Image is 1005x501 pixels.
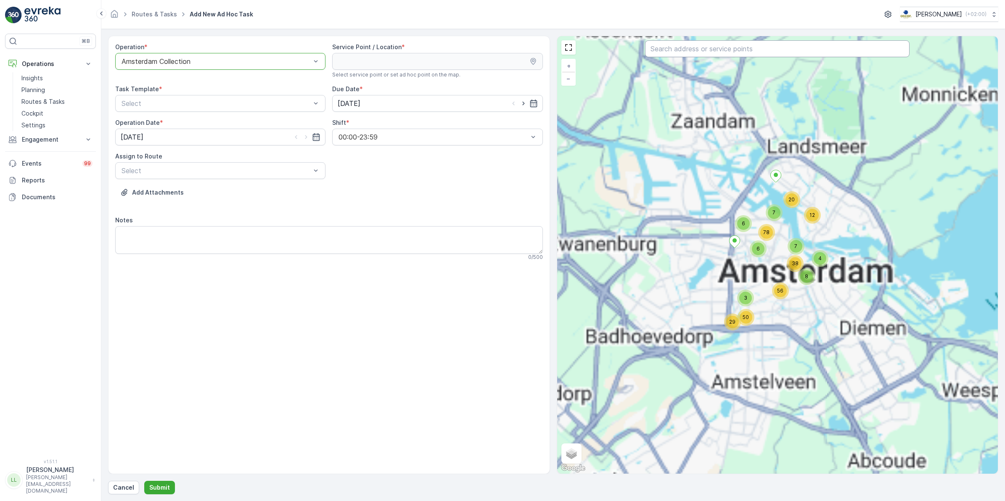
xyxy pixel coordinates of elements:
[758,224,775,241] div: 78
[783,191,800,208] div: 20
[115,85,159,92] label: Task Template
[113,483,134,492] p: Cancel
[115,119,160,126] label: Operation Date
[18,108,96,119] a: Cockpit
[724,314,741,330] div: 29
[22,176,93,185] p: Reports
[7,473,21,487] div: LL
[21,121,45,129] p: Settings
[738,309,754,326] div: 50
[787,255,804,272] div: 38
[794,243,797,249] span: 7
[900,7,998,22] button: [PERSON_NAME](+02:00)
[332,71,460,78] span: Select service point or set ad hoc point on the map.
[84,160,91,167] p: 99
[562,60,575,72] a: Zoom In
[798,268,815,285] div: 8
[22,135,79,144] p: Engagement
[567,62,571,69] span: +
[18,119,96,131] a: Settings
[332,85,360,92] label: Due Date
[809,212,815,218] span: 12
[742,220,745,227] span: 6
[115,153,162,160] label: Assign to Route
[5,459,96,464] span: v 1.51.1
[744,295,747,301] span: 3
[21,86,45,94] p: Planning
[22,159,77,168] p: Events
[132,188,184,197] p: Add Attachments
[110,13,119,20] a: Homepage
[26,466,88,474] p: [PERSON_NAME]
[812,250,828,267] div: 4
[900,10,912,19] img: basis-logo_rgb2x.png
[735,215,752,232] div: 6
[729,319,735,325] span: 29
[772,209,775,216] span: 7
[743,314,749,320] span: 50
[188,10,255,18] span: Add New Ad Hoc Task
[737,290,754,306] div: 3
[5,189,96,206] a: Documents
[915,10,962,18] p: [PERSON_NAME]
[805,273,808,280] span: 8
[756,245,760,252] span: 6
[804,207,821,224] div: 12
[528,254,543,261] p: 0 / 500
[5,7,22,24] img: logo
[788,238,804,255] div: 7
[562,72,575,85] a: Zoom Out
[115,129,325,145] input: dd/mm/yyyy
[24,7,61,24] img: logo_light-DOdMpM7g.png
[82,38,90,45] p: ⌘B
[115,43,144,50] label: Operation
[122,166,311,176] p: Select
[18,84,96,96] a: Planning
[108,481,139,494] button: Cancel
[18,72,96,84] a: Insights
[562,444,581,463] a: Layers
[5,55,96,72] button: Operations
[965,11,986,18] p: ( +02:00 )
[122,98,311,108] p: Select
[149,483,170,492] p: Submit
[21,109,43,118] p: Cockpit
[559,463,587,474] a: Open this area in Google Maps (opens a new window)
[144,481,175,494] button: Submit
[18,96,96,108] a: Routes & Tasks
[772,282,789,299] div: 56
[792,260,799,266] span: 38
[22,193,93,201] p: Documents
[332,95,542,112] input: dd/mm/yyyy
[115,186,189,199] button: Upload File
[562,41,575,54] a: View Fullscreen
[645,40,910,57] input: Search address or service points
[5,466,96,494] button: LL[PERSON_NAME][PERSON_NAME][EMAIL_ADDRESS][DOMAIN_NAME]
[115,216,133,224] label: Notes
[788,196,795,203] span: 20
[26,474,88,494] p: [PERSON_NAME][EMAIL_ADDRESS][DOMAIN_NAME]
[21,98,65,106] p: Routes & Tasks
[763,229,770,235] span: 78
[132,11,177,18] a: Routes & Tasks
[566,75,571,82] span: −
[5,131,96,148] button: Engagement
[332,119,346,126] label: Shift
[22,60,79,68] p: Operations
[766,204,783,221] div: 7
[5,155,96,172] a: Events99
[777,287,783,294] span: 56
[559,463,587,474] img: Google
[818,255,822,261] span: 4
[332,43,402,50] label: Service Point / Location
[5,172,96,189] a: Reports
[21,74,43,82] p: Insights
[750,240,767,257] div: 6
